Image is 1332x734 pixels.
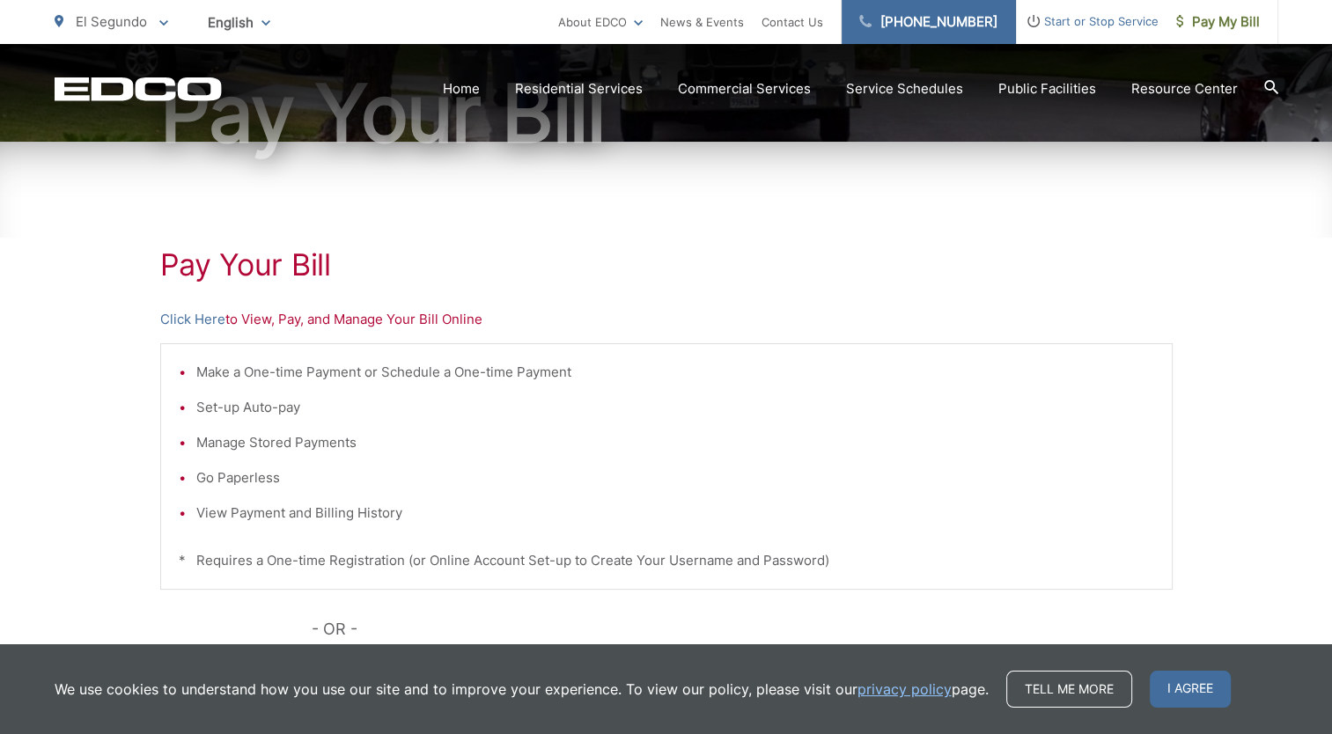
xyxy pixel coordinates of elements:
[196,467,1154,488] li: Go Paperless
[312,616,1173,642] p: - OR -
[1176,11,1260,33] span: Pay My Bill
[998,78,1096,99] a: Public Facilities
[196,397,1154,418] li: Set-up Auto-pay
[558,11,643,33] a: About EDCO
[1006,671,1132,708] a: Tell me more
[443,78,480,99] a: Home
[1150,671,1231,708] span: I agree
[846,78,963,99] a: Service Schedules
[195,7,283,38] span: English
[196,432,1154,453] li: Manage Stored Payments
[857,679,952,700] a: privacy policy
[179,550,1154,571] p: * Requires a One-time Registration (or Online Account Set-up to Create Your Username and Password)
[762,11,823,33] a: Contact Us
[55,679,989,700] p: We use cookies to understand how you use our site and to improve your experience. To view our pol...
[515,78,643,99] a: Residential Services
[55,70,1278,158] h1: Pay Your Bill
[160,247,1173,283] h1: Pay Your Bill
[160,309,225,330] a: Click Here
[660,11,744,33] a: News & Events
[196,503,1154,524] li: View Payment and Billing History
[160,309,1173,330] p: to View, Pay, and Manage Your Bill Online
[1131,78,1238,99] a: Resource Center
[76,13,147,30] span: El Segundo
[55,77,222,101] a: EDCD logo. Return to the homepage.
[196,362,1154,383] li: Make a One-time Payment or Schedule a One-time Payment
[678,78,811,99] a: Commercial Services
